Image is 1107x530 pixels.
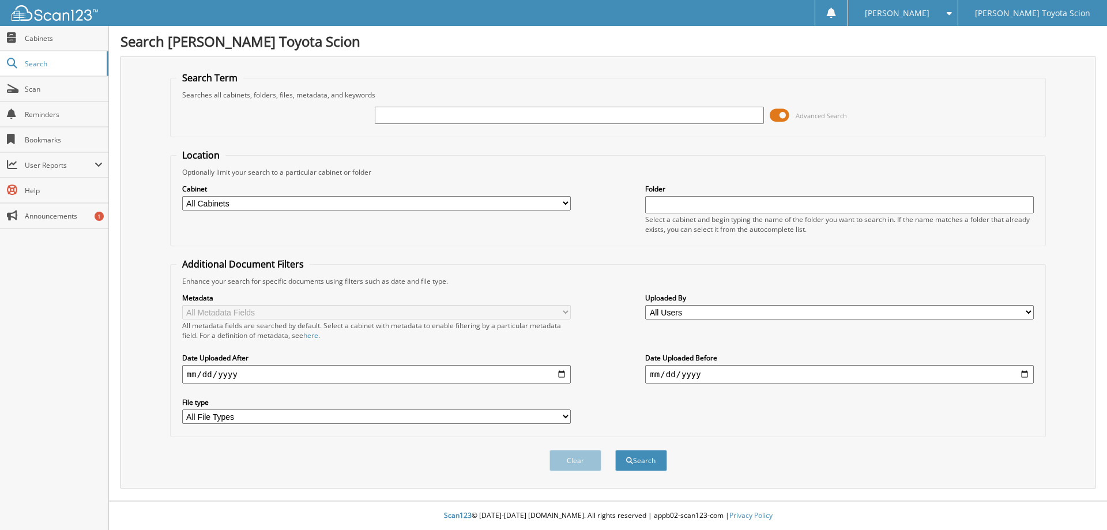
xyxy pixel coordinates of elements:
[645,184,1034,194] label: Folder
[645,353,1034,363] label: Date Uploaded Before
[176,90,1040,100] div: Searches all cabinets, folders, files, metadata, and keywords
[25,33,103,43] span: Cabinets
[645,293,1034,303] label: Uploaded By
[109,502,1107,530] div: © [DATE]-[DATE] [DOMAIN_NAME]. All rights reserved | appb02-scan123-com |
[25,84,103,94] span: Scan
[25,211,103,221] span: Announcements
[25,186,103,196] span: Help
[176,149,225,161] legend: Location
[549,450,601,471] button: Clear
[303,330,318,340] a: here
[25,110,103,119] span: Reminders
[796,111,847,120] span: Advanced Search
[182,397,571,407] label: File type
[975,10,1090,17] span: [PERSON_NAME] Toyota Scion
[182,321,571,340] div: All metadata fields are searched by default. Select a cabinet with metadata to enable filtering b...
[645,215,1034,234] div: Select a cabinet and begin typing the name of the folder you want to search in. If the name match...
[615,450,667,471] button: Search
[25,135,103,145] span: Bookmarks
[865,10,929,17] span: [PERSON_NAME]
[95,212,104,221] div: 1
[176,276,1040,286] div: Enhance your search for specific documents using filters such as date and file type.
[645,365,1034,384] input: end
[729,510,773,520] a: Privacy Policy
[182,353,571,363] label: Date Uploaded After
[182,293,571,303] label: Metadata
[25,59,101,69] span: Search
[444,510,472,520] span: Scan123
[182,184,571,194] label: Cabinet
[12,5,98,21] img: scan123-logo-white.svg
[176,167,1040,177] div: Optionally limit your search to a particular cabinet or folder
[25,160,95,170] span: User Reports
[176,72,243,84] legend: Search Term
[121,32,1095,51] h1: Search [PERSON_NAME] Toyota Scion
[176,258,310,270] legend: Additional Document Filters
[182,365,571,384] input: start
